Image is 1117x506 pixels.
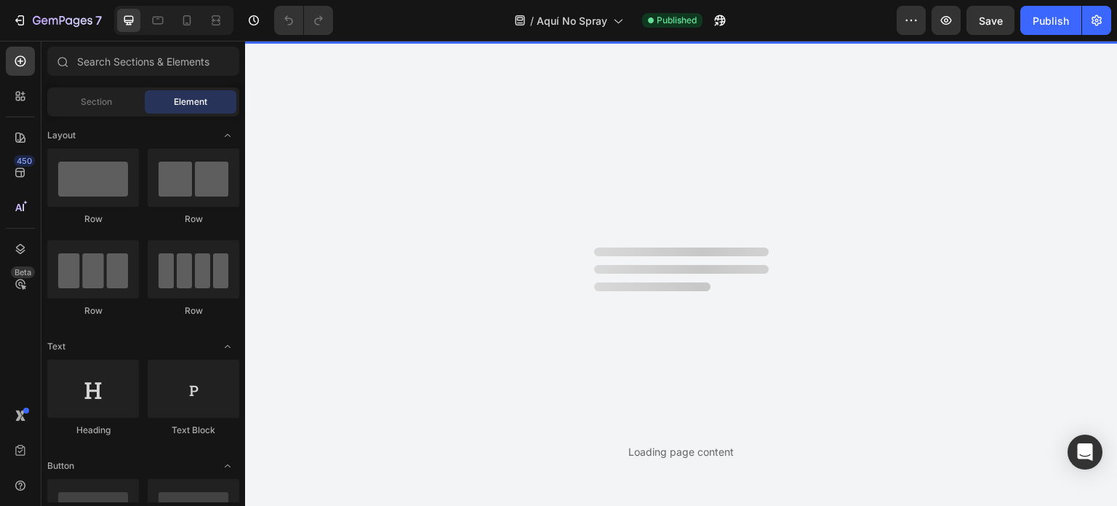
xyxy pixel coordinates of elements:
[530,13,534,28] span: /
[174,95,207,108] span: Element
[47,213,139,226] div: Row
[148,424,239,437] div: Text Block
[47,47,239,76] input: Search Sections & Elements
[148,213,239,226] div: Row
[11,266,35,278] div: Beta
[1068,435,1102,470] div: Open Intercom Messenger
[148,304,239,317] div: Row
[216,335,239,358] span: Toggle open
[47,304,139,317] div: Row
[537,13,607,28] span: Aquí No Spray
[657,14,697,27] span: Published
[966,6,1014,35] button: Save
[1020,6,1081,35] button: Publish
[216,124,239,147] span: Toggle open
[628,444,734,459] div: Loading page content
[216,454,239,478] span: Toggle open
[14,155,35,167] div: 450
[95,12,102,29] p: 7
[81,95,112,108] span: Section
[47,340,65,353] span: Text
[47,129,76,142] span: Layout
[6,6,108,35] button: 7
[979,15,1003,27] span: Save
[47,424,139,437] div: Heading
[274,6,333,35] div: Undo/Redo
[47,459,74,473] span: Button
[1033,13,1069,28] div: Publish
